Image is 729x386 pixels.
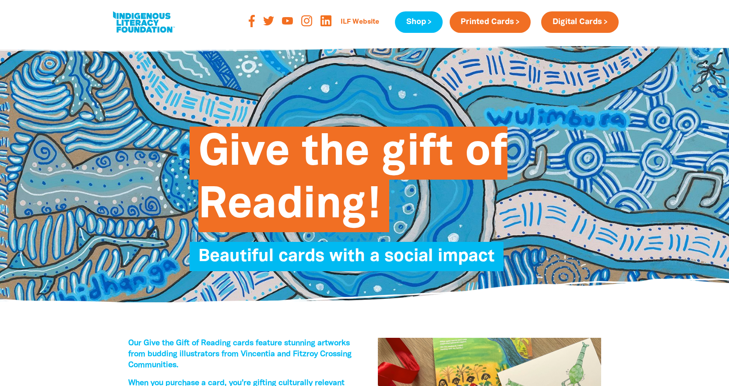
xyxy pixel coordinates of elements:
span: Our Give the Gift of Reading cards feature stunning artworks from budding illustrators from Vince... [128,340,352,369]
img: instagram-orange-svg-816-f-67-svg-8d2e35.svg [301,15,312,26]
span: Beautiful cards with a social impact [198,248,495,271]
img: youtube-orange-svg-1-cecf-3-svg-a15d69.svg [282,17,293,25]
img: linked-in-logo-orange-png-93c920.png [320,15,331,26]
a: Shop [395,11,442,33]
a: Printed Cards [450,11,531,33]
a: Digital Cards [541,11,618,33]
img: facebook-orange-svg-2-f-729-e-svg-b526d2.svg [249,15,255,27]
span: Give the gift of Reading! [198,133,507,232]
img: twitter-orange-svg-6-e-077-d-svg-0f359f.svg [263,16,274,25]
a: ILF Website [335,15,384,29]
